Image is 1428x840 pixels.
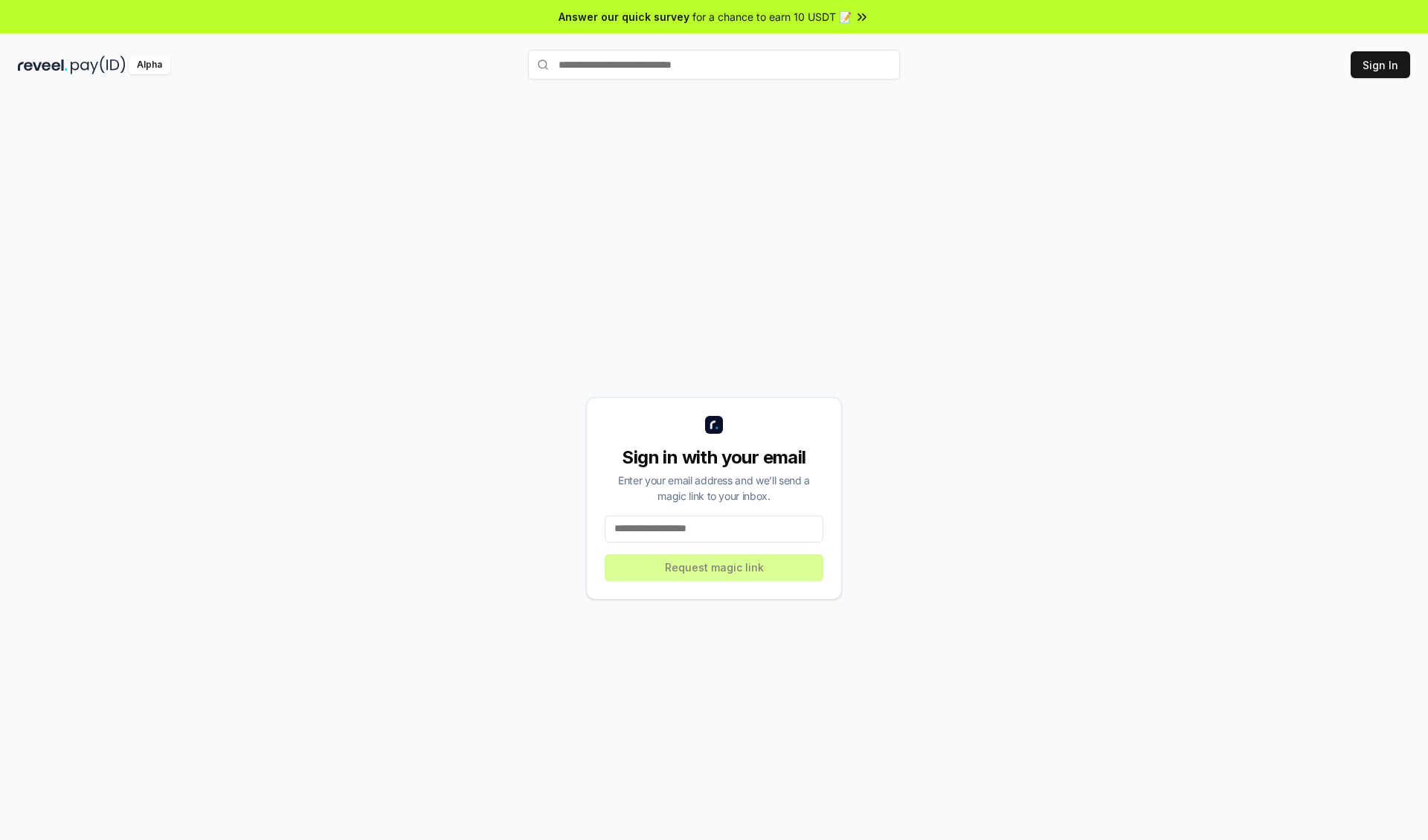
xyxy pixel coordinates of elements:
img: pay_id [71,56,126,74]
img: reveel_dark [18,56,68,74]
span: Answer our quick survey [559,9,689,25]
div: Alpha [129,56,170,74]
div: Enter your email address and we’ll send a magic link to your inbox. [605,472,823,504]
button: Sign In [1351,51,1410,78]
span: for a chance to earn 10 USDT 📝 [692,9,852,25]
img: logo_small [705,416,723,434]
div: Sign in with your email [605,446,823,469]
